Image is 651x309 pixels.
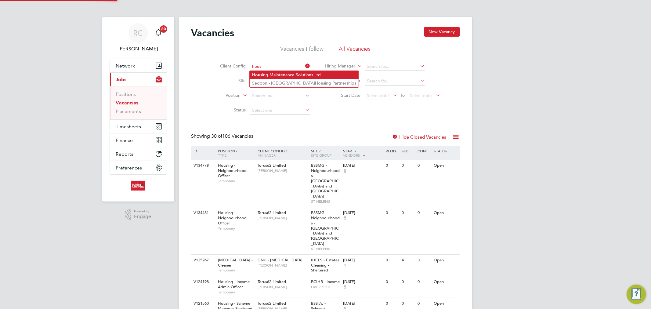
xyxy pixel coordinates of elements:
[311,279,340,284] span: BCIHB - Income
[218,210,247,226] span: Housing - Neighbourhood Officer
[311,285,340,289] span: LIVERPOOL
[367,93,389,98] span: Select date
[192,160,214,171] div: V134778
[258,285,308,289] span: [PERSON_NAME]
[258,163,286,168] span: Torus62 Limited
[400,146,416,156] div: Sub
[250,106,310,115] input: Select one
[258,279,286,284] span: Torus62 Limited
[432,160,459,171] div: Open
[410,93,432,98] span: Select date
[250,79,359,87] li: Seddon - [GEOGRAPHIC_DATA] ing Partnerships
[384,160,400,171] div: 0
[116,91,136,97] a: Positions
[211,78,246,83] label: Site
[399,91,407,99] span: To
[211,63,246,69] label: Client Config
[627,285,646,304] button: Engage Resource Center
[110,181,167,191] a: Go to home page
[365,77,425,85] input: Search for...
[134,209,151,214] span: Powered by
[160,25,167,33] span: 20
[218,268,255,273] span: Temporary
[384,146,400,156] div: Reqd
[125,209,151,220] a: Powered byEngage
[343,258,383,263] div: [DATE]
[400,207,416,219] div: 0
[416,146,432,156] div: Conf
[400,160,416,171] div: 0
[392,134,447,140] label: Hide Closed Vacancies
[432,146,459,156] div: Status
[258,153,276,158] span: Manager
[384,276,400,288] div: 0
[213,146,256,160] div: Position /
[416,255,432,266] div: 3
[416,207,432,219] div: 0
[110,161,167,174] button: Preferences
[342,146,384,161] div: Start /
[192,146,214,156] div: ID
[116,151,134,157] span: Reports
[416,160,432,171] div: 0
[110,133,167,147] button: Finance
[110,120,167,133] button: Timesheets
[343,216,347,221] span: 5
[250,92,310,100] input: Search for...
[424,27,460,37] button: New Vacancy
[320,63,355,69] label: Hiring Manager
[309,146,342,160] div: Site /
[343,153,360,158] span: Vendors
[258,257,302,263] span: DNU - [MEDICAL_DATA]
[258,301,286,306] span: Torus62 Limited
[152,23,165,43] a: 20
[311,257,339,273] span: IHCLS - Estates Cleaning - Sheltered
[400,276,416,288] div: 0
[134,214,151,219] span: Engage
[191,27,234,39] h2: Vacancies
[110,23,167,53] a: RC[PERSON_NAME]
[343,263,347,268] span: 1
[110,86,167,119] div: Jobs
[110,147,167,161] button: Reports
[131,181,145,191] img: buildingcareersuk-logo-retina.png
[343,210,383,216] div: [DATE]
[339,45,371,56] li: All Vacancies
[400,255,416,266] div: 4
[218,279,250,289] span: Housing - Income Admin Officer
[211,107,246,113] label: Status
[110,45,167,53] span: Rhys Cook
[256,146,309,160] div: Client Config /
[250,62,310,71] input: Search for...
[280,45,324,56] li: Vacancies I follow
[116,137,133,143] span: Finance
[116,108,141,114] a: Placements
[258,168,308,173] span: [PERSON_NAME]
[218,290,255,295] span: Temporary
[191,133,255,140] div: Showing
[311,153,332,158] span: Site Group
[116,165,142,171] span: Preferences
[218,226,255,231] span: Temporary
[192,276,214,288] div: V124198
[212,133,254,139] span: 106 Vacancies
[315,81,325,86] b: Hous
[218,153,226,158] span: Type
[116,63,135,69] span: Network
[365,62,425,71] input: Search for...
[218,257,253,268] span: [MEDICAL_DATA] - Cleaner
[212,133,222,139] span: 30 of
[250,71,359,79] li: ing Maintenance Solutions Ltd
[258,216,308,220] span: [PERSON_NAME]
[218,179,255,184] span: Temporary
[102,17,174,202] nav: Main navigation
[343,279,383,285] div: [DATE]
[205,93,241,99] label: Position
[343,285,347,290] span: 5
[311,246,340,251] span: ST HELENS
[133,29,143,37] span: RC
[192,207,214,219] div: V134481
[311,199,340,204] span: ST HELENS
[110,73,167,86] button: Jobs
[432,255,459,266] div: Open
